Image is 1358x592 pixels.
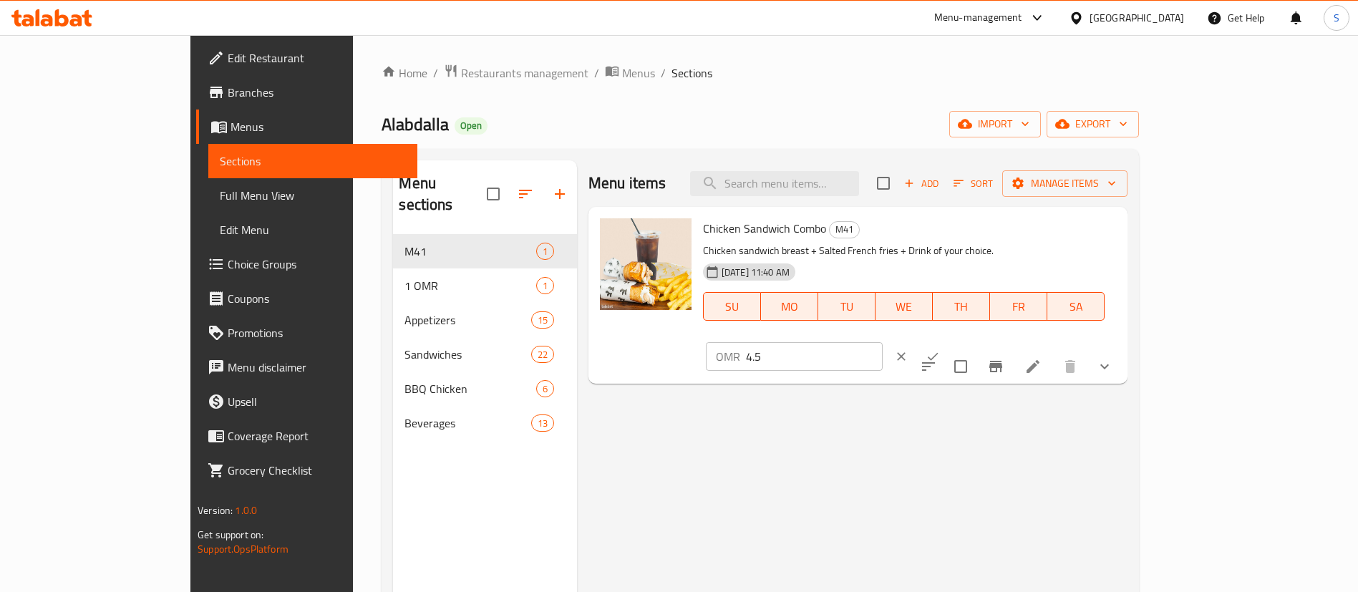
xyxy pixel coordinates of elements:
span: Get support on: [198,525,263,544]
span: Select all sections [478,179,508,209]
a: Coupons [196,281,417,316]
span: import [961,115,1029,133]
button: Sort [950,173,996,195]
a: Menus [196,110,417,144]
a: Coverage Report [196,419,417,453]
div: BBQ Chicken6 [393,372,576,406]
button: Manage items [1002,170,1127,197]
button: delete [1053,349,1087,384]
button: Add [898,173,944,195]
li: / [433,64,438,82]
span: Promotions [228,324,406,341]
a: Edit menu item [1024,358,1042,375]
span: Edit Menu [220,221,406,238]
div: [GEOGRAPHIC_DATA] [1090,10,1184,26]
button: show more [1087,349,1122,384]
span: Manage items [1014,175,1116,193]
div: Menu-management [934,9,1022,26]
a: Restaurants management [444,64,588,82]
span: Sandwiches [404,346,530,363]
button: ok [917,341,949,372]
div: items [536,380,554,397]
div: 1 OMR1 [393,268,576,303]
span: Beverages [404,414,530,432]
span: MO [767,296,813,317]
svg: Show Choices [1096,358,1113,375]
a: Edit Restaurant [196,41,417,75]
a: Menu disclaimer [196,350,417,384]
a: Branches [196,75,417,110]
span: Upsell [228,393,406,410]
span: TU [824,296,870,317]
div: M41 [829,221,860,238]
div: M411 [393,234,576,268]
span: SU [709,296,755,317]
span: BBQ Chicken [404,380,535,397]
span: SA [1053,296,1099,317]
button: clear [886,341,917,372]
span: Add [902,175,941,192]
span: Edit Restaurant [228,49,406,67]
div: Appetizers15 [393,303,576,337]
button: SA [1047,292,1105,321]
a: Promotions [196,316,417,350]
button: MO [761,292,818,321]
button: import [949,111,1041,137]
h2: Menu sections [399,173,486,215]
span: Menu disclaimer [228,359,406,376]
button: Branch-specific-item [979,349,1013,384]
div: items [531,346,554,363]
span: 1 [537,279,553,293]
h2: Menu items [588,173,666,194]
nav: Menu sections [393,228,576,446]
span: Version: [198,501,233,520]
span: Select section [868,168,898,198]
div: items [531,414,554,432]
span: 1 OMR [404,277,535,294]
div: items [536,277,554,294]
span: export [1058,115,1127,133]
p: OMR [716,348,740,365]
span: Sort sections [508,177,543,211]
span: WE [881,296,927,317]
span: Grocery Checklist [228,462,406,479]
a: Sections [208,144,417,178]
div: Sandwiches22 [393,337,576,372]
div: Appetizers [404,311,530,329]
span: 6 [537,382,553,396]
span: Add item [898,173,944,195]
div: Beverages13 [393,406,576,440]
li: / [594,64,599,82]
a: Full Menu View [208,178,417,213]
span: Coverage Report [228,427,406,445]
span: Sort items [944,173,1002,195]
a: Menus [605,64,655,82]
button: WE [876,292,933,321]
button: Add section [543,177,577,211]
span: 1 [537,245,553,258]
span: Sections [671,64,712,82]
div: Open [455,117,488,135]
a: Upsell [196,384,417,419]
span: Choice Groups [228,256,406,273]
span: TH [939,296,984,317]
span: Restaurants management [461,64,588,82]
span: [DATE] 11:40 AM [716,266,795,279]
span: M41 [404,243,535,260]
span: 13 [532,417,553,430]
span: Select to update [946,351,976,382]
button: TU [818,292,876,321]
div: items [536,243,554,260]
input: search [690,171,859,196]
span: 22 [532,348,553,361]
span: 15 [532,314,553,327]
a: Support.OpsPlatform [198,540,288,558]
span: Menus [231,118,406,135]
span: Sections [220,152,406,170]
button: TH [933,292,990,321]
button: SU [703,292,761,321]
